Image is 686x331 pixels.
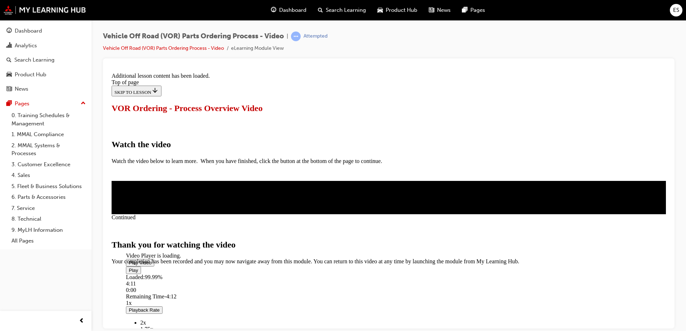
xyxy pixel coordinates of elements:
[3,88,557,95] p: Watch the video below to learn more. When you have finished, click the button at the bottom of th...
[6,101,12,107] span: pages-icon
[6,86,12,92] span: news-icon
[6,57,11,63] span: search-icon
[3,97,89,110] button: Pages
[279,6,306,14] span: Dashboard
[15,42,37,50] div: Analytics
[3,16,53,27] button: SKIP TO LESSON
[6,20,50,25] span: SKIP TO LESSON
[15,27,42,35] div: Dashboard
[9,159,89,170] a: 3. Customer Excellence
[15,100,29,108] div: Pages
[3,188,557,195] p: Your completion has been recorded and you may now navigate away from this module. You can return ...
[9,203,89,214] a: 7. Service
[3,170,127,179] strong: Thank you for watching the video
[81,99,86,108] span: up-icon
[3,34,557,239] main: Lesson content
[9,235,89,246] a: All Pages
[32,256,44,262] span: 1.75x
[386,6,417,14] span: Product Hub
[3,9,557,16] div: Top of page
[32,250,37,256] span: 2x
[9,214,89,225] a: 8. Technical
[265,3,312,18] a: guage-iconDashboard
[3,144,557,151] div: Continued
[372,3,423,18] a: car-iconProduct Hub
[6,72,12,78] span: car-icon
[429,6,434,15] span: news-icon
[4,5,86,15] img: mmal
[9,129,89,140] a: 1. MMAL Compliance
[326,6,366,14] span: Search Learning
[291,32,301,41] span: learningRecordVerb_ATTEMPT-icon
[3,70,62,79] strong: Watch the video
[437,6,451,14] span: News
[377,6,383,15] span: car-icon
[470,6,485,14] span: Pages
[456,3,491,18] a: pages-iconPages
[9,181,89,192] a: 5. Fleet & Business Solutions
[79,317,84,326] span: prev-icon
[9,110,89,129] a: 0. Training Schedules & Management
[9,192,89,203] a: 6. Parts & Accessories
[312,3,372,18] a: search-iconSearch Learning
[3,34,557,43] section: Lesson Header
[103,32,284,40] span: Vehicle Off Road (VOR) Parts Ordering Process - Video
[271,6,276,15] span: guage-icon
[304,33,328,40] div: Attempted
[318,6,323,15] span: search-icon
[3,53,89,67] a: Search Learning
[3,23,89,97] button: DashboardAnalyticsSearch LearningProduct HubNews
[6,43,12,49] span: chart-icon
[15,71,46,79] div: Product Hub
[9,225,89,236] a: 9. MyLH Information
[15,85,28,93] div: News
[423,3,456,18] a: news-iconNews
[103,45,224,51] a: Vehicle Off Road (VOR) Parts Ordering Process - Video
[287,32,288,40] span: |
[14,56,55,64] div: Search Learning
[462,6,467,15] span: pages-icon
[673,6,679,14] span: ES
[3,39,89,52] a: Analytics
[670,4,682,16] button: ES
[9,170,89,181] a: 4. Sales
[3,24,89,38] a: Dashboard
[3,82,89,96] a: News
[231,44,284,53] li: eLearning Module View
[9,140,89,159] a: 2. MMAL Systems & Processes
[6,28,12,34] span: guage-icon
[3,3,557,9] div: Additional lesson content has been loaded.
[3,68,89,81] a: Product Hub
[3,34,557,43] h1: VOR Ordering - Process Overview Video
